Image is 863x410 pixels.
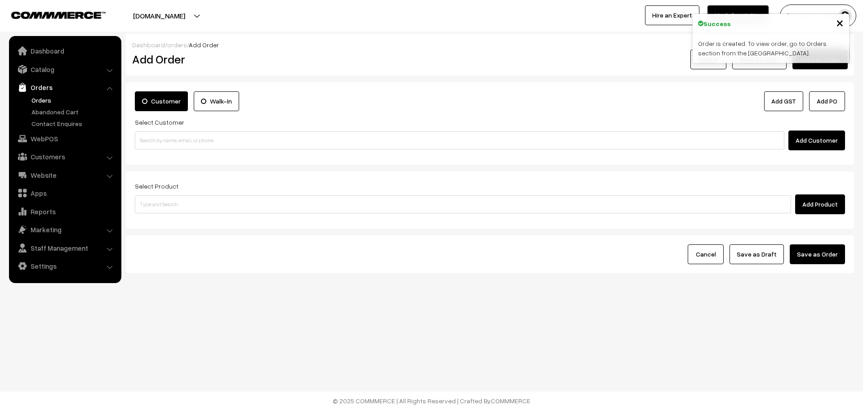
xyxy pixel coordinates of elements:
[838,9,852,23] img: user
[29,95,118,105] a: Orders
[790,244,845,264] button: Save as Order
[11,221,118,238] a: Marketing
[135,195,791,213] input: Type and Search
[29,119,118,128] a: Contact Enquires
[132,40,848,50] div: / /
[836,16,844,29] button: Close
[189,41,219,49] span: Add Order
[11,43,118,59] a: Dashboard
[11,240,118,256] a: Staff Management
[730,244,784,264] button: Save as Draft
[703,19,731,28] strong: Success
[11,185,118,201] a: Apps
[11,149,118,165] a: Customers
[780,5,856,27] button: [PERSON_NAME]
[167,41,187,49] a: orders
[11,131,118,147] a: WebPOS
[645,5,699,25] a: Hire an Expert
[11,203,118,220] a: Reports
[707,5,769,25] a: My Subscription
[11,167,118,183] a: Website
[11,79,118,95] a: Orders
[11,258,118,274] a: Settings
[809,91,845,111] button: Add PO
[132,41,165,49] a: Dashboard
[693,33,849,63] div: Order is created. To view order, go to Orders section from the [GEOGRAPHIC_DATA].
[688,244,724,264] button: Cancel
[836,14,844,31] span: ×
[788,131,845,150] button: Add Customer
[491,397,530,405] a: COMMMERCE
[135,117,184,127] label: Select Customer
[11,9,90,20] a: COMMMERCE
[764,91,803,111] a: Add GST
[135,91,188,111] label: Customer
[11,12,106,18] img: COMMMERCE
[132,52,362,66] h2: Add Order
[29,107,118,117] a: Abandoned Cart
[135,181,178,191] label: Select Product
[194,91,239,111] label: Walk-In
[11,61,118,77] a: Catalog
[795,194,845,214] button: Add Product
[690,50,726,69] button: Cancel
[135,131,784,149] input: Search by name, email, or phone
[102,5,217,27] button: [DOMAIN_NAME]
